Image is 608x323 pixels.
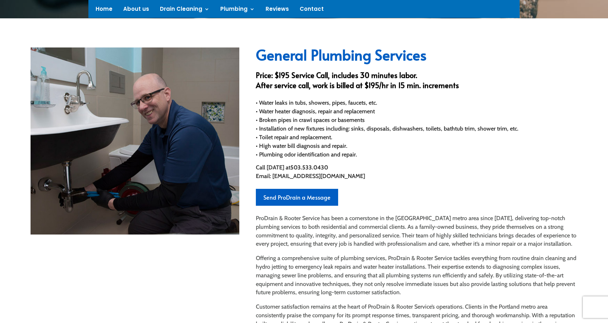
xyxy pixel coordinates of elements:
a: Drain Cleaning [160,6,209,14]
a: Reviews [266,6,289,14]
a: Home [96,6,112,14]
div: • Water leaks in tubs, showers, pipes, faucets, etc. • Water heater diagnosis, repair and replace... [256,99,577,159]
a: About us [123,6,149,14]
a: Plumbing [220,6,255,14]
h3: Price: $195 Service Call, includes 30 minutes labor. After service call, work is billed at $195/h... [256,70,577,94]
h2: General Plumbing Services [256,47,577,65]
p: ProDrain & Rooter Service has been a cornerstone in the [GEOGRAPHIC_DATA] metro area since [DATE]... [256,214,577,254]
p: Offering a comprehensive suite of plumbing services, ProDrain & Rooter Service tackles everything... [256,254,577,302]
span: Email: [EMAIL_ADDRESS][DOMAIN_NAME] [256,173,365,179]
strong: 503.533.0430 [290,164,328,171]
a: Send ProDrain a Message [256,189,338,206]
a: Contact [300,6,324,14]
span: Call [DATE] at [256,164,290,171]
img: george-plumbing_0 [31,47,240,235]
